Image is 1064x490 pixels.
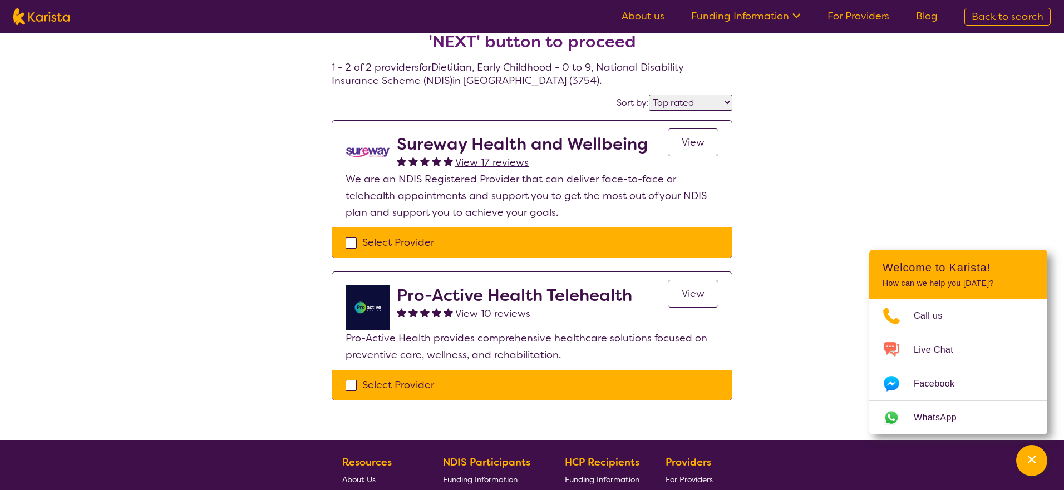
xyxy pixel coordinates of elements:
[883,279,1034,288] p: How can we help you [DATE]?
[666,471,717,488] a: For Providers
[408,308,418,317] img: fullstar
[869,250,1047,434] div: Channel Menu
[869,299,1047,434] ul: Choose channel
[420,156,430,166] img: fullstar
[346,134,390,171] img: nedi5p6dj3rboepxmyww.png
[666,474,713,484] span: For Providers
[408,156,418,166] img: fullstar
[397,134,648,154] h2: Sureway Health and Wellbeing
[346,330,718,363] p: Pro-Active Health provides comprehensive healthcare solutions focused on preventive care, wellnes...
[444,308,453,317] img: fullstar
[443,474,518,484] span: Funding Information
[682,136,705,149] span: View
[342,471,417,488] a: About Us
[565,456,639,469] b: HCP Recipients
[565,474,639,484] span: Funding Information
[668,128,718,156] a: View
[914,409,970,426] span: WhatsApp
[443,471,539,488] a: Funding Information
[1016,445,1047,476] button: Channel Menu
[914,375,968,392] span: Facebook
[345,12,719,52] h2: Select one or more providers and click the 'NEXT' button to proceed
[617,97,649,108] label: Sort by:
[455,307,530,320] span: View 10 reviews
[432,156,441,166] img: fullstar
[869,401,1047,434] a: Web link opens in a new tab.
[691,9,801,23] a: Funding Information
[914,308,956,324] span: Call us
[622,9,664,23] a: About us
[420,308,430,317] img: fullstar
[397,156,406,166] img: fullstar
[13,8,70,25] img: Karista logo
[964,8,1051,26] a: Back to search
[972,10,1043,23] span: Back to search
[666,456,711,469] b: Providers
[444,156,453,166] img: fullstar
[668,280,718,308] a: View
[342,456,392,469] b: Resources
[916,9,938,23] a: Blog
[883,261,1034,274] h2: Welcome to Karista!
[397,308,406,317] img: fullstar
[914,341,967,358] span: Live Chat
[346,171,718,221] p: We are an NDIS Registered Provider that can deliver face-to-face or telehealth appointments and s...
[346,285,390,330] img: ymlb0re46ukcwlkv50cv.png
[565,471,639,488] a: Funding Information
[682,287,705,300] span: View
[827,9,889,23] a: For Providers
[397,285,632,305] h2: Pro-Active Health Telehealth
[455,154,529,171] a: View 17 reviews
[455,156,529,169] span: View 17 reviews
[432,308,441,317] img: fullstar
[342,474,376,484] span: About Us
[443,456,530,469] b: NDIS Participants
[455,305,530,322] a: View 10 reviews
